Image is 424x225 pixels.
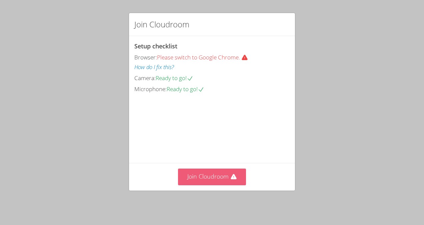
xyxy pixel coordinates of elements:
span: Camera: [134,74,156,82]
span: Ready to go! [167,85,204,93]
span: Ready to go! [156,74,193,82]
span: Browser: [134,53,157,61]
span: Microphone: [134,85,167,93]
span: Please switch to Google Chrome. [157,53,251,61]
button: Join Cloudroom [178,169,246,185]
span: Setup checklist [134,42,177,50]
button: How do I fix this? [134,62,174,72]
h2: Join Cloudroom [134,18,189,30]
